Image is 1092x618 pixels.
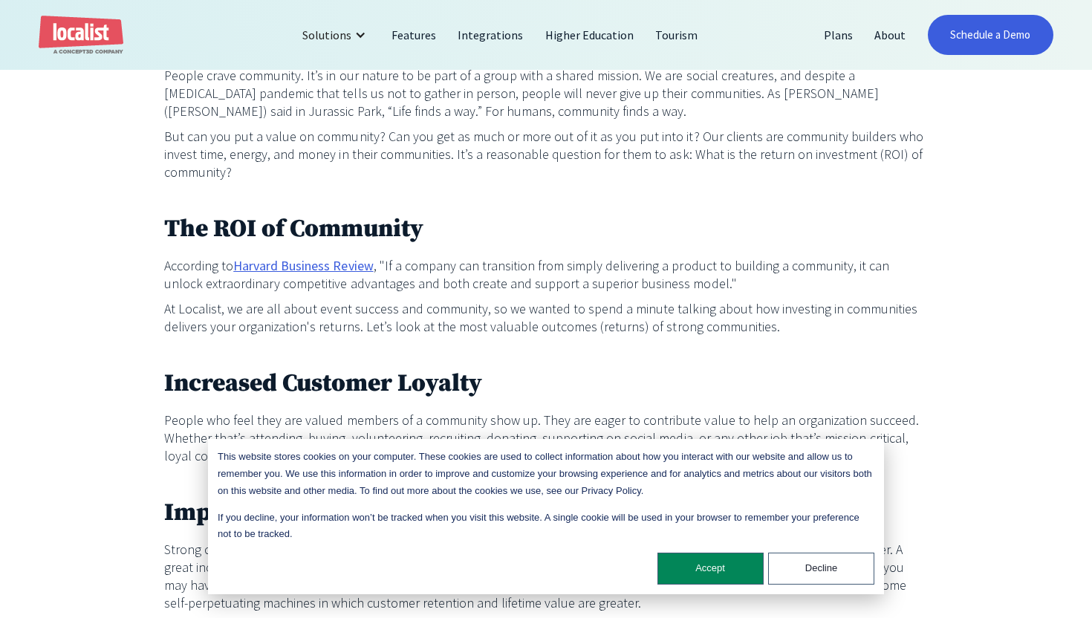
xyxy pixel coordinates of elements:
[447,17,534,53] a: Integrations
[164,343,928,361] p: ‍
[164,128,928,181] p: But can you put a value on community? Can you get as much or more out of it as you put into it? O...
[535,17,645,53] a: Higher Education
[645,17,709,53] a: Tourism
[208,439,884,594] div: Cookie banner
[164,300,928,336] p: At Localist, we are all about event success and community, so we wanted to spend a minute talking...
[164,67,928,120] p: People crave community. It’s in our nature to be part of a group with a shared mission. We are so...
[164,214,928,246] h2: The ROI of Community
[164,189,928,206] p: ‍
[164,541,928,612] p: Strong communities last longer. People who have invested their time and energy into a community w...
[657,553,764,585] button: Accept
[164,257,928,293] p: According to , "If a company can transition from simply delivering a product to building a commun...
[218,510,874,544] p: If you decline, your information won’t be tracked when you visit this website. A single cookie wi...
[39,16,123,55] a: home
[164,368,928,400] h2: Increased Customer Loyalty
[164,498,928,530] h2: Improved Customer Retention and Lifetime Value
[768,553,874,585] button: Decline
[164,412,928,465] p: People who feel they are valued members of a community show up. They are eager to contribute valu...
[302,26,351,44] div: Solutions
[164,472,928,490] p: ‍
[381,17,447,53] a: Features
[233,257,373,275] a: Harvard Business Review
[864,17,917,53] a: About
[928,15,1053,55] a: Schedule a Demo
[218,449,874,499] p: This website stores cookies on your computer. These cookies are used to collect information about...
[813,17,864,53] a: Plans
[291,17,381,53] div: Solutions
